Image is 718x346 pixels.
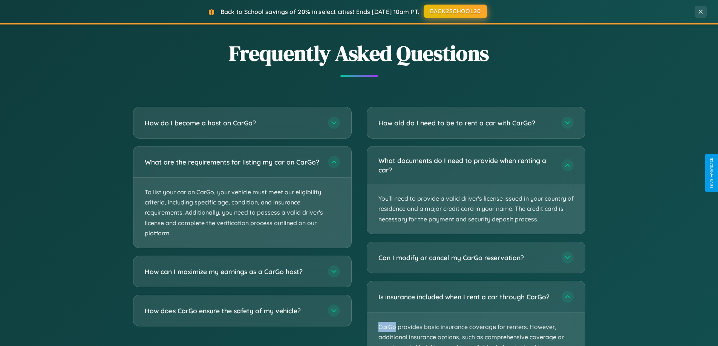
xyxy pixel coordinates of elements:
[424,5,487,18] button: BACK2SCHOOL20
[145,306,320,316] h3: How does CarGo ensure the safety of my vehicle?
[145,157,320,167] h3: What are the requirements for listing my car on CarGo?
[220,8,419,15] span: Back to School savings of 20% in select cities! Ends [DATE] 10am PT.
[145,118,320,128] h3: How do I become a host on CarGo?
[133,178,351,248] p: To list your car on CarGo, your vehicle must meet our eligibility criteria, including specific ag...
[367,184,585,234] p: You'll need to provide a valid driver's license issued in your country of residence and a major c...
[378,118,554,128] h3: How old do I need to be to rent a car with CarGo?
[378,156,554,174] h3: What documents do I need to provide when renting a car?
[145,267,320,276] h3: How can I maximize my earnings as a CarGo host?
[133,39,585,68] h2: Frequently Asked Questions
[378,253,554,262] h3: Can I modify or cancel my CarGo reservation?
[709,158,714,188] div: Give Feedback
[378,292,554,302] h3: Is insurance included when I rent a car through CarGo?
